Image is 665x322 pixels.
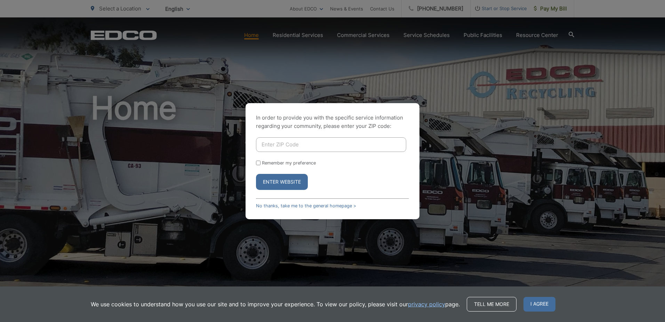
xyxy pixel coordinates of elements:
p: In order to provide you with the specific service information regarding your community, please en... [256,114,409,130]
a: Tell me more [467,297,516,312]
span: I agree [523,297,555,312]
a: privacy policy [408,300,445,308]
label: Remember my preference [262,160,316,166]
p: We use cookies to understand how you use our site and to improve your experience. To view our pol... [91,300,460,308]
a: No thanks, take me to the general homepage > [256,203,356,208]
button: Enter Website [256,174,308,190]
input: Enter ZIP Code [256,137,406,152]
